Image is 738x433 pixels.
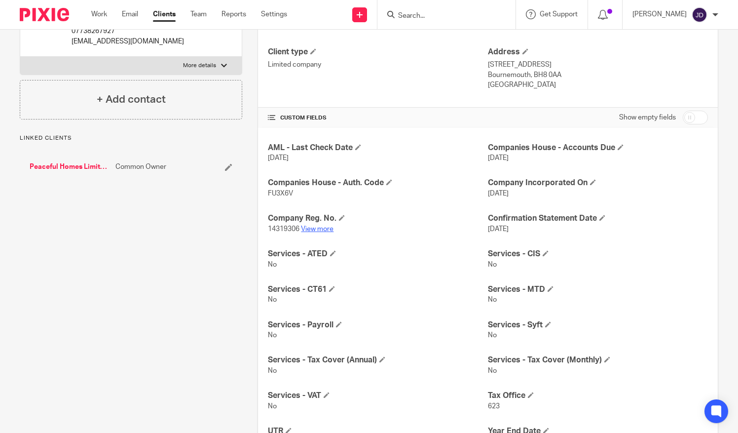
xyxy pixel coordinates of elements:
[268,320,488,330] h4: Services - Payroll
[488,80,708,90] p: [GEOGRAPHIC_DATA]
[488,155,509,161] span: [DATE]
[488,320,708,330] h4: Services - Syft
[488,284,708,295] h4: Services - MTD
[488,403,500,410] span: 623
[488,332,497,339] span: No
[268,47,488,57] h4: Client type
[268,355,488,365] h4: Services - Tax Cover (Annual)
[72,26,204,36] p: 07738267927
[183,62,216,70] p: More details
[488,178,708,188] h4: Company Incorporated On
[268,143,488,153] h4: AML - Last Check Date
[632,9,687,19] p: [PERSON_NAME]
[268,367,277,374] span: No
[488,355,708,365] h4: Services - Tax Cover (Monthly)
[268,391,488,401] h4: Services - VAT
[397,12,486,21] input: Search
[268,190,293,197] span: FU3X6V
[97,92,166,107] h4: + Add contact
[488,367,497,374] span: No
[268,332,277,339] span: No
[488,70,708,80] p: Bournemouth, BH8 0AA
[221,9,246,19] a: Reports
[30,162,111,172] a: Peaceful Homes Limited - [PERSON_NAME]
[122,9,138,19] a: Email
[268,261,277,268] span: No
[488,226,509,233] span: [DATE]
[488,60,708,70] p: [STREET_ADDRESS]
[692,7,707,23] img: svg%3E
[268,296,277,303] span: No
[20,134,242,142] p: Linked clients
[91,9,107,19] a: Work
[268,403,277,410] span: No
[488,261,497,268] span: No
[488,213,708,224] h4: Confirmation Statement Date
[268,114,488,122] h4: CUSTOM FIELDS
[190,9,207,19] a: Team
[153,9,176,19] a: Clients
[115,162,166,172] span: Common Owner
[72,37,204,46] p: [EMAIL_ADDRESS][DOMAIN_NAME]
[268,155,289,161] span: [DATE]
[268,284,488,295] h4: Services - CT61
[488,190,509,197] span: [DATE]
[619,113,676,122] label: Show empty fields
[488,249,708,259] h4: Services - CIS
[268,60,488,70] p: Limited company
[488,391,708,401] h4: Tax Office
[261,9,287,19] a: Settings
[301,226,333,233] a: View more
[488,143,708,153] h4: Companies House - Accounts Due
[20,8,69,21] img: Pixie
[488,296,497,303] span: No
[488,47,708,57] h4: Address
[268,178,488,188] h4: Companies House - Auth. Code
[268,249,488,259] h4: Services - ATED
[268,213,488,224] h4: Company Reg. No.
[540,11,578,18] span: Get Support
[268,226,299,233] span: 14319306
